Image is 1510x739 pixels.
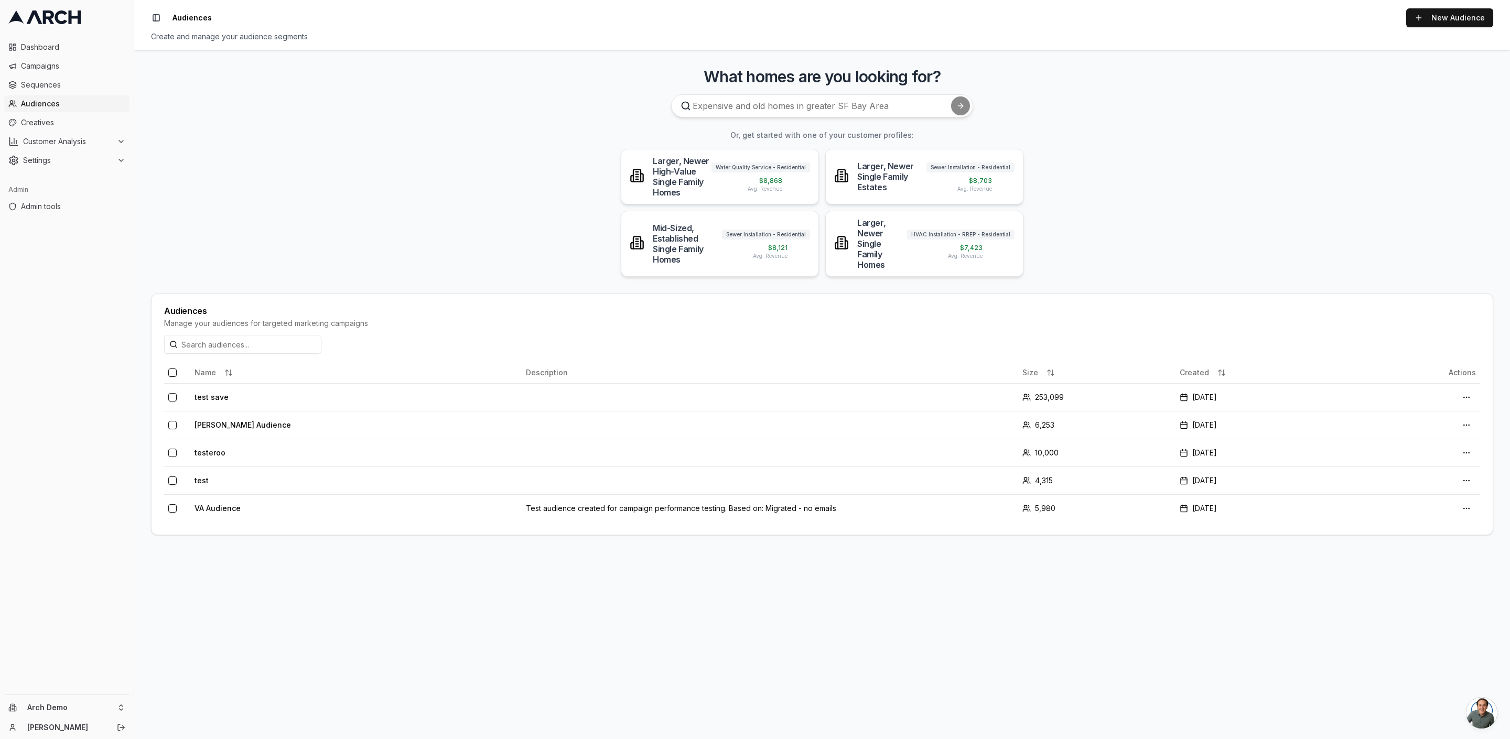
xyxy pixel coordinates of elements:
[926,162,1015,172] span: Sewer Installation - Residential
[653,223,722,265] div: Mid-Sized, Established Single Family Homes
[960,244,983,252] span: $ 7,423
[1022,420,1171,430] div: 6,253
[4,152,130,169] button: Settings
[748,185,782,193] span: Avg. Revenue
[1022,392,1171,403] div: 253,099
[4,133,130,150] button: Customer Analysis
[948,252,983,260] span: Avg. Revenue
[4,699,130,716] button: Arch Demo
[21,80,125,90] span: Sequences
[522,494,1018,522] td: Test audience created for campaign performance testing. Based on: Migrated - no emails
[857,218,907,270] div: Larger, Newer Single Family Homes
[164,335,321,354] input: Search audiences...
[151,31,1493,42] div: Create and manage your audience segments
[1180,392,1363,403] div: [DATE]
[4,77,130,93] a: Sequences
[190,439,522,466] td: testeroo
[1180,503,1363,514] div: [DATE]
[4,181,130,198] div: Admin
[172,13,212,23] nav: breadcrumb
[21,99,125,109] span: Audiences
[857,161,926,192] div: Larger, Newer Single Family Estates
[151,130,1493,140] h3: Or, get started with one of your customer profiles:
[190,411,522,439] td: [PERSON_NAME] Audience
[21,117,125,128] span: Creatives
[190,466,522,494] td: test
[23,155,113,166] span: Settings
[21,201,125,212] span: Admin tools
[1180,475,1363,486] div: [DATE]
[671,94,973,117] input: Expensive and old homes in greater SF Bay Area
[1022,503,1171,514] div: 5,980
[4,198,130,215] a: Admin tools
[522,362,1018,383] th: Description
[27,722,105,733] a: [PERSON_NAME]
[1406,8,1493,27] a: New Audience
[1022,475,1171,486] div: 4,315
[195,364,517,381] div: Name
[722,230,810,240] span: Sewer Installation - Residential
[172,13,212,23] span: Audiences
[21,42,125,52] span: Dashboard
[4,39,130,56] a: Dashboard
[1466,697,1497,729] a: Open chat
[21,61,125,71] span: Campaigns
[711,162,810,172] span: Water Quality Service - Residential
[23,136,113,147] span: Customer Analysis
[4,58,130,74] a: Campaigns
[190,383,522,411] td: test save
[4,95,130,112] a: Audiences
[114,720,128,735] button: Log out
[759,177,782,185] span: $ 8,868
[164,318,1480,329] div: Manage your audiences for targeted marketing campaigns
[1180,420,1363,430] div: [DATE]
[1367,362,1480,383] th: Actions
[969,177,992,185] span: $ 8,703
[653,156,711,198] div: Larger, Newer High-Value Single Family Homes
[957,185,992,193] span: Avg. Revenue
[907,230,1015,240] span: HVAC Installation - RREP - Residential
[164,307,1480,315] div: Audiences
[1022,448,1171,458] div: 10,000
[27,703,113,712] span: Arch Demo
[151,67,1493,86] h3: What homes are you looking for?
[190,494,522,522] td: VA Audience
[1180,448,1363,458] div: [DATE]
[753,252,788,260] span: Avg. Revenue
[1180,364,1363,381] div: Created
[1022,364,1171,381] div: Size
[4,114,130,131] a: Creatives
[768,244,788,252] span: $ 8,121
